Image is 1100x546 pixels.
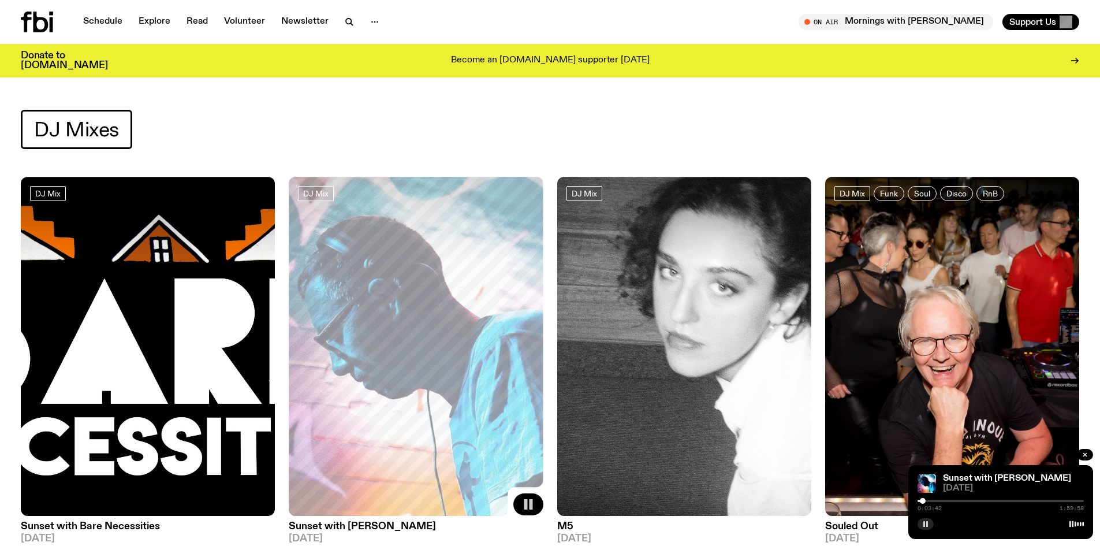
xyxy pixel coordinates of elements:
[572,189,597,198] span: DJ Mix
[274,14,335,30] a: Newsletter
[908,186,937,201] a: Soul
[976,186,1004,201] a: RnB
[180,14,215,30] a: Read
[825,516,1079,544] a: Souled Out[DATE]
[825,534,1079,544] span: [DATE]
[21,51,108,70] h3: Donate to [DOMAIN_NAME]
[940,186,973,201] a: Disco
[30,186,66,201] a: DJ Mix
[35,189,61,198] span: DJ Mix
[880,189,898,198] span: Funk
[914,189,930,198] span: Soul
[289,534,543,544] span: [DATE]
[943,474,1071,483] a: Sunset with [PERSON_NAME]
[834,186,870,201] a: DJ Mix
[943,484,1084,493] span: [DATE]
[34,118,119,141] span: DJ Mixes
[21,534,275,544] span: [DATE]
[21,522,275,532] h3: Sunset with Bare Necessities
[983,189,998,198] span: RnB
[289,516,543,544] a: Sunset with [PERSON_NAME][DATE]
[557,522,811,532] h3: M5
[1060,506,1084,511] span: 1:59:58
[799,14,993,30] button: On AirMornings with [PERSON_NAME]
[217,14,272,30] a: Volunteer
[21,177,275,516] img: Bare Necessities
[1002,14,1079,30] button: Support Us
[132,14,177,30] a: Explore
[21,516,275,544] a: Sunset with Bare Necessities[DATE]
[303,189,329,198] span: DJ Mix
[557,177,811,516] img: A black and white photo of Lilly wearing a white blouse and looking up at the camera.
[289,522,543,532] h3: Sunset with [PERSON_NAME]
[557,516,811,544] a: M5[DATE]
[557,534,811,544] span: [DATE]
[825,522,1079,532] h3: Souled Out
[840,189,865,198] span: DJ Mix
[451,55,650,66] p: Become an [DOMAIN_NAME] supporter [DATE]
[946,189,967,198] span: Disco
[566,186,602,201] a: DJ Mix
[874,186,904,201] a: Funk
[1009,17,1056,27] span: Support Us
[918,474,936,493] img: Simon Caldwell stands side on, looking downwards. He has headphones on. Behind him is a brightly ...
[76,14,129,30] a: Schedule
[298,186,334,201] a: DJ Mix
[918,506,942,511] span: 0:03:42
